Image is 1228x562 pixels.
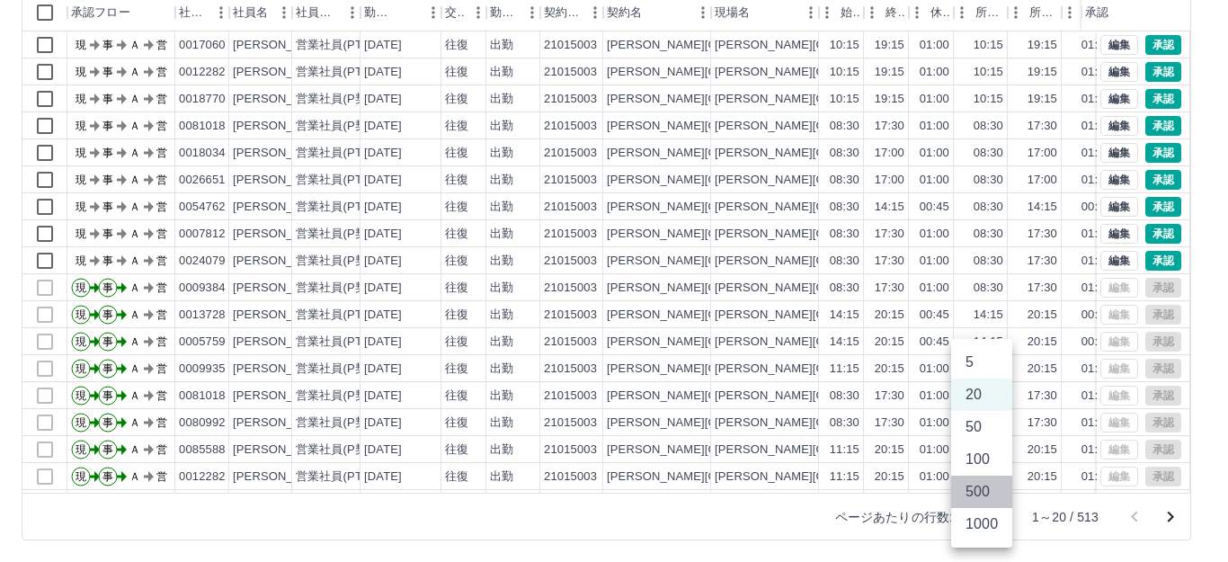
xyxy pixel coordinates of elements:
li: 20 [951,379,1012,411]
li: 5 [951,346,1012,379]
li: 100 [951,443,1012,476]
li: 1000 [951,508,1012,540]
li: 500 [951,476,1012,508]
li: 50 [951,411,1012,443]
